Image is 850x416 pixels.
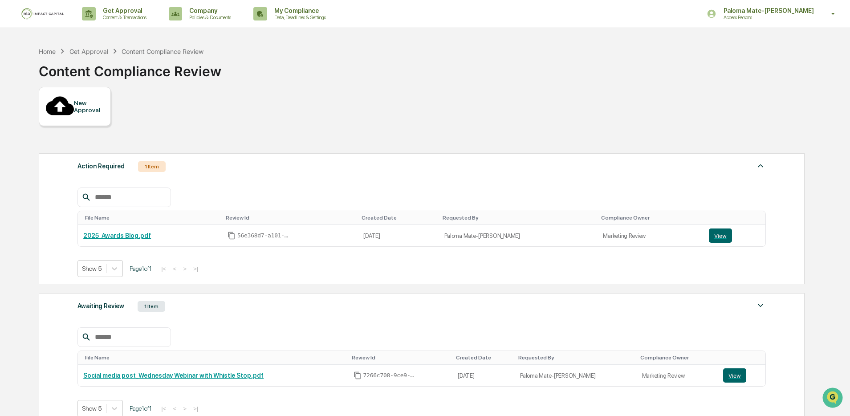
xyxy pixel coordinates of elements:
p: Data, Deadlines & Settings [267,14,330,20]
a: Powered byPylon [63,151,108,158]
a: Social media post_Wednesday Webinar with Whistle Stop.pdf [83,372,264,379]
img: logo [21,8,64,20]
img: caret [755,300,766,311]
div: Start new chat [30,68,146,77]
td: Paloma Mate-[PERSON_NAME] [439,225,598,246]
td: [DATE] [358,225,439,246]
td: Paloma Mate-[PERSON_NAME] [515,365,637,386]
div: Content Compliance Review [122,48,203,55]
span: Preclearance [18,112,57,121]
span: Copy Id [354,371,362,379]
div: 🗄️ [65,113,72,120]
iframe: Open customer support [822,387,846,411]
a: 2025_Awards Blog.pdf [83,232,151,239]
div: Toggle SortBy [362,215,435,221]
div: Toggle SortBy [518,355,633,361]
div: Toggle SortBy [456,355,511,361]
button: View [709,228,732,243]
p: Get Approval [96,7,151,14]
span: 7266c708-9ce9-4315-828f-30430143d5b0 [363,372,417,379]
div: Action Required [77,160,125,172]
button: >| [191,265,201,273]
div: Toggle SortBy [601,215,700,221]
div: 1 Item [138,301,165,312]
span: 56e368d7-a101-4c64-82a3-953c482f546b [237,232,291,239]
button: < [170,265,179,273]
button: > [180,405,189,412]
a: 🖐️Preclearance [5,109,61,125]
span: Copy Id [228,232,236,240]
div: Toggle SortBy [711,215,762,221]
span: Page 1 of 1 [130,405,152,412]
p: My Compliance [267,7,330,14]
td: Marketing Review [598,225,703,246]
button: Start new chat [151,71,162,82]
div: Toggle SortBy [85,355,344,361]
div: Toggle SortBy [443,215,594,221]
div: We're available if you need us! [30,77,113,84]
div: Home [39,48,56,55]
a: 🔎Data Lookup [5,126,60,142]
span: Pylon [89,151,108,158]
div: Toggle SortBy [640,355,714,361]
div: Content Compliance Review [39,56,221,79]
div: 1 Item [138,161,166,172]
a: View [709,228,761,243]
p: Access Persons [716,14,804,20]
img: 1746055101610-c473b297-6a78-478c-a979-82029cc54cd1 [9,68,25,84]
span: Data Lookup [18,129,56,138]
div: Toggle SortBy [352,355,449,361]
button: |< [159,265,169,273]
td: [DATE] [452,365,515,386]
div: Toggle SortBy [226,215,354,221]
p: Policies & Documents [182,14,236,20]
input: Clear [23,41,147,50]
div: New Approval [74,99,104,114]
div: Toggle SortBy [725,355,762,361]
div: Awaiting Review [77,300,124,312]
a: 🗄️Attestations [61,109,114,125]
div: 🔎 [9,130,16,137]
p: How can we help? [9,19,162,33]
a: View [723,368,760,383]
div: 🖐️ [9,113,16,120]
button: > [180,265,189,273]
button: >| [191,405,201,412]
button: View [723,368,746,383]
img: caret [755,160,766,171]
span: Page 1 of 1 [130,265,152,272]
div: Get Approval [69,48,108,55]
p: Paloma Mate-[PERSON_NAME] [716,7,818,14]
td: Marketing Review [637,365,718,386]
p: Content & Transactions [96,14,151,20]
button: |< [159,405,169,412]
button: < [170,405,179,412]
span: Attestations [73,112,110,121]
p: Company [182,7,236,14]
div: Toggle SortBy [85,215,219,221]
